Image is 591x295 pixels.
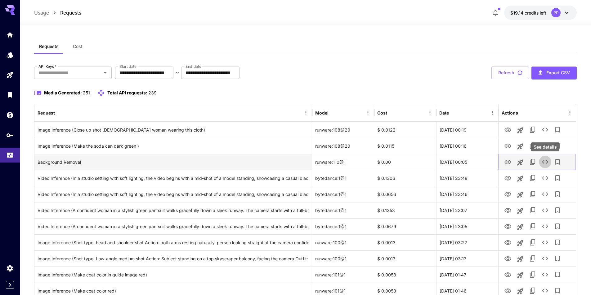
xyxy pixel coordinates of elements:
[312,186,374,202] div: bytedance:1@1
[526,188,539,200] button: Copy TaskUUID
[551,124,564,136] button: Add to library
[312,267,374,283] div: runware:101@1
[551,204,564,216] button: Add to library
[514,124,526,137] button: Launch in playground
[436,267,498,283] div: 27 Sep, 2025 01:47
[436,218,498,234] div: 27 Sep, 2025 23:05
[56,108,64,117] button: Sort
[526,124,539,136] button: Copy TaskUUID
[450,108,458,117] button: Sort
[38,235,309,250] div: Click to copy prompt
[488,108,497,117] button: Menu
[436,154,498,170] div: 28 Sep, 2025 00:05
[38,122,309,138] div: Click to copy prompt
[374,202,436,218] div: $ 0.1353
[539,204,551,216] button: See details
[525,10,546,15] span: credits left
[374,138,436,154] div: $ 0.0115
[312,138,374,154] div: runware:108@20
[374,267,436,283] div: $ 0.0058
[526,204,539,216] button: Copy TaskUUID
[514,172,526,185] button: Launch in playground
[539,172,551,184] button: See details
[6,131,14,139] div: API Keys
[526,220,539,232] button: Copy TaskUUID
[374,250,436,267] div: $ 0.0013
[502,171,514,184] button: View
[539,188,551,200] button: See details
[510,10,546,16] div: $19.14363
[6,281,14,289] button: Expand sidebar
[388,108,396,117] button: Sort
[514,156,526,169] button: Launch in playground
[436,170,498,186] div: 27 Sep, 2025 23:48
[539,268,551,281] button: See details
[436,138,498,154] div: 28 Sep, 2025 00:16
[60,9,81,16] a: Requests
[148,90,157,95] span: 239
[539,220,551,232] button: See details
[514,253,526,265] button: Launch in playground
[38,202,309,218] div: Click to copy prompt
[6,31,14,39] div: Home
[514,237,526,249] button: Launch in playground
[539,252,551,265] button: See details
[374,234,436,250] div: $ 0.0013
[539,124,551,136] button: See details
[551,220,564,232] button: Add to library
[38,138,309,154] div: Click to copy prompt
[502,110,518,115] div: Actions
[436,122,498,138] div: 28 Sep, 2025 00:19
[502,123,514,136] button: View
[312,250,374,267] div: runware:100@1
[514,205,526,217] button: Launch in playground
[34,9,49,16] a: Usage
[531,67,577,79] button: Export CSV
[38,110,55,115] div: Request
[6,51,14,59] div: Models
[526,236,539,249] button: Copy TaskUUID
[176,69,179,76] p: ~
[504,6,577,20] button: $19.14363PP
[374,170,436,186] div: $ 0.1306
[302,108,310,117] button: Menu
[510,10,525,15] span: $19.14
[502,236,514,249] button: View
[39,44,59,49] span: Requests
[6,149,14,157] div: Usage
[374,186,436,202] div: $ 0.0656
[502,268,514,281] button: View
[491,67,529,79] button: Refresh
[101,68,110,77] button: Open
[502,139,514,152] button: View
[73,44,83,49] span: Cost
[312,122,374,138] div: runware:108@20
[38,170,309,186] div: Click to copy prompt
[34,9,81,16] nav: breadcrumb
[329,108,338,117] button: Sort
[551,236,564,249] button: Add to library
[439,110,449,115] div: Date
[38,219,309,234] div: Click to copy prompt
[566,108,574,117] button: Menu
[312,202,374,218] div: bytedance:1@1
[374,218,436,234] div: $ 0.0679
[526,268,539,281] button: Copy TaskUUID
[502,155,514,168] button: View
[551,188,564,200] button: Add to library
[312,170,374,186] div: bytedance:1@1
[551,156,564,168] button: Add to library
[551,252,564,265] button: Add to library
[38,186,309,202] div: Click to copy prompt
[551,140,564,152] button: Add to library
[436,202,498,218] div: 27 Sep, 2025 23:07
[38,267,309,283] div: Click to copy prompt
[6,111,14,119] div: Wallet
[83,90,90,95] span: 251
[374,154,436,170] div: $ 0.00
[551,172,564,184] button: Add to library
[364,108,372,117] button: Menu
